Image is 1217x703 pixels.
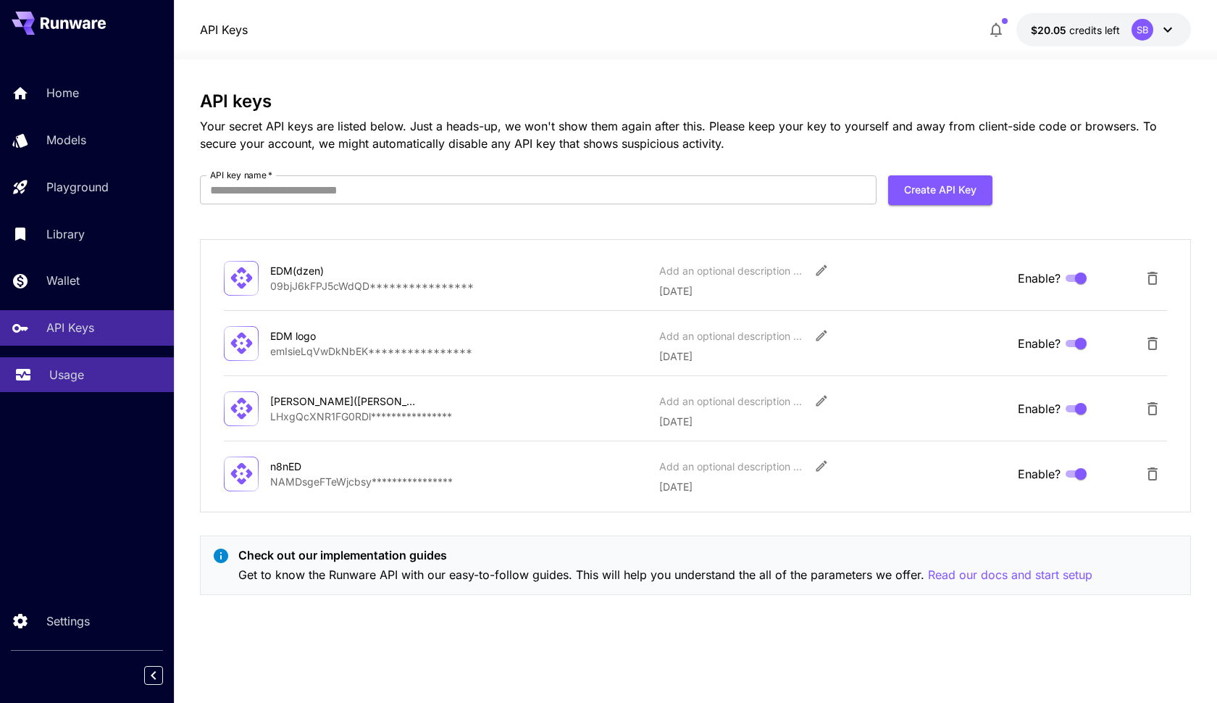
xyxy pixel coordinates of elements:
[659,328,804,344] div: Add an optional description or comment
[270,328,415,344] div: EDM logo
[808,388,835,414] button: Edit
[210,169,272,181] label: API key name
[46,225,85,243] p: Library
[46,131,86,149] p: Models
[200,21,248,38] nav: breadcrumb
[659,414,1006,429] p: [DATE]
[1018,400,1061,417] span: Enable?
[659,459,804,474] div: Add an optional description or comment
[1138,459,1167,488] button: Delete API Key
[808,323,835,349] button: Edit
[270,394,415,409] div: [PERSON_NAME]([PERSON_NAME])
[270,263,415,278] div: EDM(dzen)
[659,263,804,278] div: Add an optional description or comment
[1031,22,1120,38] div: $20.0515
[1018,335,1061,352] span: Enable?
[238,566,1092,584] p: Get to know the Runware API with our easy-to-follow guides. This will help you understand the all...
[659,394,804,409] div: Add an optional description or comment
[270,459,415,474] div: n8nED
[808,453,835,479] button: Edit
[46,612,90,630] p: Settings
[46,178,109,196] p: Playground
[1069,24,1120,36] span: credits left
[659,283,1006,299] p: [DATE]
[928,566,1092,584] button: Read our docs and start setup
[659,349,1006,364] p: [DATE]
[1018,465,1061,483] span: Enable?
[1132,19,1153,41] div: SB
[659,479,1006,494] p: [DATE]
[1031,24,1069,36] span: $20.05
[1138,394,1167,423] button: Delete API Key
[144,666,163,685] button: Collapse sidebar
[49,366,84,383] p: Usage
[808,257,835,283] button: Edit
[200,21,248,38] a: API Keys
[1016,13,1191,46] button: $20.0515SB
[200,117,1191,152] p: Your secret API keys are listed below. Just a heads-up, we won't show them again after this. Plea...
[46,272,80,289] p: Wallet
[888,175,992,205] button: Create API Key
[46,84,79,101] p: Home
[155,662,174,689] div: Collapse sidebar
[46,319,94,336] p: API Keys
[200,91,1191,112] h3: API keys
[1018,270,1061,287] span: Enable?
[1138,264,1167,293] button: Delete API Key
[238,546,1092,564] p: Check out our implementation guides
[1138,329,1167,358] button: Delete API Key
